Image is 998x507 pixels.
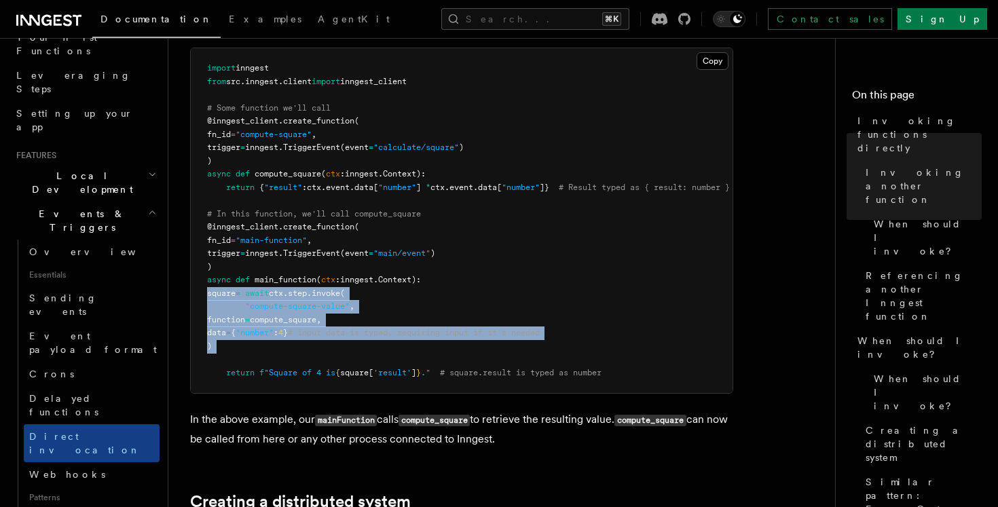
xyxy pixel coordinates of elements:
span: , [307,236,312,245]
span: # In this function, we'll call compute_square [207,209,421,219]
span: Delayed functions [29,393,98,417]
span: inngest. [245,143,283,152]
code: mainFunction [315,415,377,426]
span: "Square of 4 is [264,368,335,377]
span: { [231,328,236,337]
span: ] [411,368,416,377]
span: [ [497,183,502,192]
span: ctx [307,183,321,192]
a: When should I invoke? [868,367,982,418]
span: Local Development [11,169,148,196]
span: Creating a distributed system [866,424,982,464]
span: # input data is typed, requiring input if it's needed [288,328,540,337]
a: Sign Up [898,8,987,30]
span: Crons [29,369,74,379]
span: ( [321,169,326,179]
span: . [307,288,312,298]
a: Sending events [24,286,160,324]
span: (event [340,143,369,152]
button: Toggle dark mode [713,11,745,27]
a: Your first Functions [11,25,160,63]
span: Sending events [29,293,97,317]
span: event [449,183,473,192]
a: Documentation [92,4,221,38]
span: Overview [29,246,169,257]
a: Invoking another function [860,160,982,212]
span: TriggerEvent [283,143,340,152]
span: , [350,301,354,311]
button: Copy [697,52,728,70]
span: def [236,275,250,284]
span: inngest [340,275,373,284]
span: = [240,248,245,258]
span: AgentKit [318,14,390,24]
span: Features [11,150,56,161]
span: . [240,77,245,86]
span: "main-function" [236,236,307,245]
span: ( [354,116,359,126]
span: square [340,368,369,377]
span: ( [316,275,321,284]
span: create_function [283,222,354,231]
code: compute_square [399,415,470,426]
span: Direct invocation [29,431,141,455]
a: When should I invoke? [868,212,982,263]
span: Context): [383,169,426,179]
span: "compute-square" [236,130,312,139]
button: Events & Triggers [11,202,160,240]
span: = [231,236,236,245]
span: (event [340,248,369,258]
span: fn_id [207,130,231,139]
span: } [416,368,421,377]
span: [ [369,368,373,377]
span: inngest_client [340,77,407,86]
a: When should I invoke? [852,328,982,367]
span: # square.result is typed as number [440,368,602,377]
button: Search...⌘K [441,8,629,30]
kbd: ⌘K [602,12,621,26]
span: f [259,368,264,377]
span: . [373,275,378,284]
span: ) [207,341,212,351]
span: "main/event" [373,248,430,258]
span: ." [421,368,430,377]
span: . [278,77,283,86]
span: fn_id [207,236,231,245]
a: Setting up your app [11,101,160,139]
span: When should I invoke? [874,372,982,413]
span: trigger [207,248,240,258]
a: Leveraging Steps [11,63,160,101]
span: , [312,130,316,139]
span: Events & Triggers [11,207,148,234]
p: In the above example, our calls to retrieve the resulting value. can now be called from here or a... [190,410,733,449]
a: AgentKit [310,4,398,37]
span: "calculate/square" [373,143,459,152]
a: Contact sales [768,8,892,30]
span: When should I invoke? [874,217,982,258]
span: import [312,77,340,86]
span: ) [207,156,212,166]
span: return [226,183,255,192]
span: event [326,183,350,192]
span: async [207,275,231,284]
span: Examples [229,14,301,24]
span: Setting up your app [16,108,133,132]
a: Creating a distributed system [860,418,982,470]
span: Invoking functions directly [857,114,982,155]
span: [ [373,183,378,192]
span: { [335,368,340,377]
span: } [283,328,288,337]
span: data [207,328,226,337]
span: data [478,183,497,192]
span: . [278,222,283,231]
span: Event payload format [29,331,157,355]
span: await [245,288,269,298]
span: inngest. [245,248,283,258]
span: ) [459,143,464,152]
span: 'result' [373,368,411,377]
span: step [288,288,307,298]
span: Documentation [100,14,212,24]
a: Webhooks [24,462,160,487]
span: . [445,183,449,192]
span: from [207,77,226,86]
